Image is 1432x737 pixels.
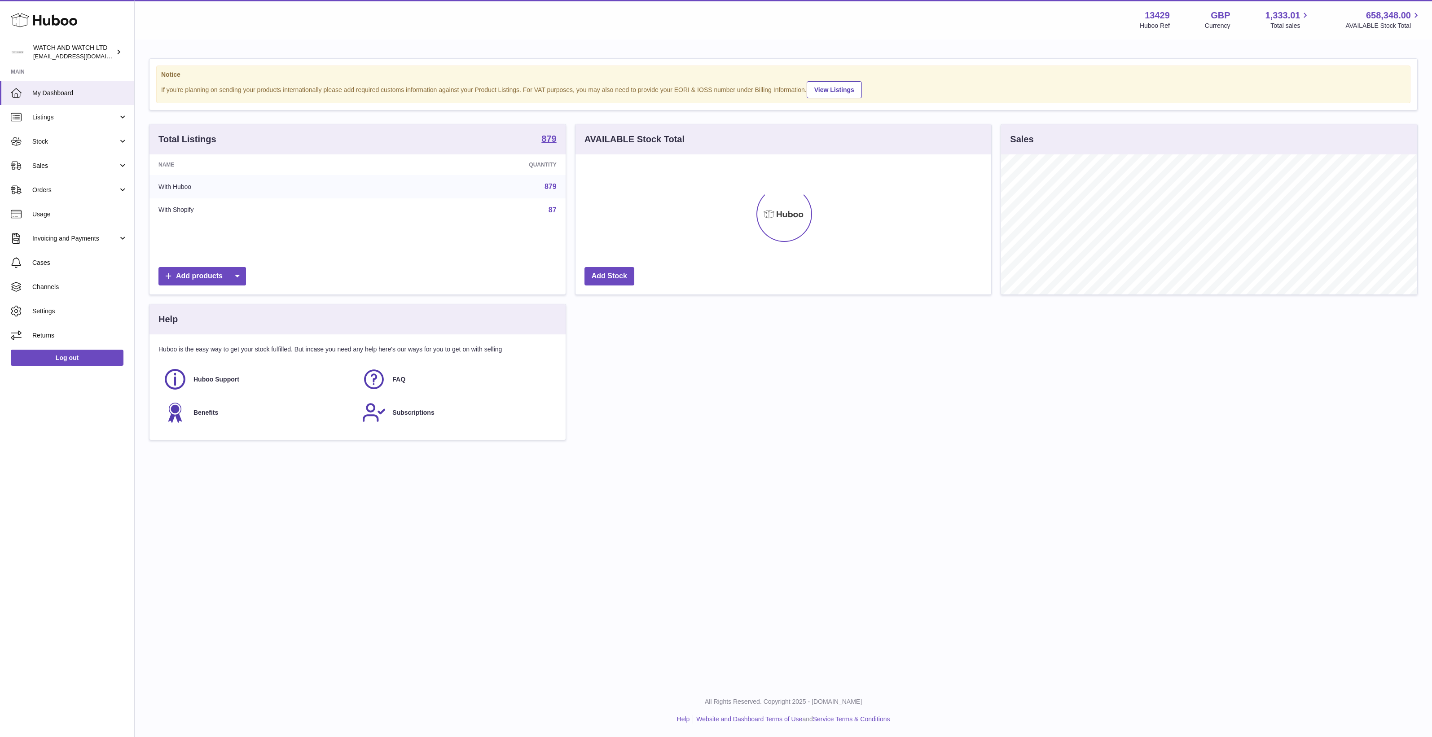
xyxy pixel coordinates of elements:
[1205,22,1230,30] div: Currency
[33,44,114,61] div: WATCH AND WATCH LTD
[158,267,246,285] a: Add products
[693,715,890,724] li: and
[149,198,374,222] td: With Shopify
[813,715,890,723] a: Service Terms & Conditions
[541,134,556,145] a: 879
[541,134,556,143] strong: 879
[677,715,690,723] a: Help
[32,259,127,267] span: Cases
[158,313,178,325] h3: Help
[696,715,802,723] a: Website and Dashboard Terms of Use
[11,45,24,59] img: internalAdmin-13429@internal.huboo.com
[362,400,552,425] a: Subscriptions
[392,408,434,417] span: Subscriptions
[545,183,557,190] a: 879
[1145,9,1170,22] strong: 13429
[32,234,118,243] span: Invoicing and Payments
[193,408,218,417] span: Benefits
[584,267,634,285] a: Add Stock
[33,53,132,60] span: [EMAIL_ADDRESS][DOMAIN_NAME]
[1345,9,1421,30] a: 658,348.00 AVAILABLE Stock Total
[807,81,862,98] a: View Listings
[1010,133,1033,145] h3: Sales
[149,175,374,198] td: With Huboo
[161,70,1406,79] strong: Notice
[32,210,127,219] span: Usage
[1265,9,1311,30] a: 1,333.01 Total sales
[362,367,552,391] a: FAQ
[584,133,685,145] h3: AVAILABLE Stock Total
[32,331,127,340] span: Returns
[32,137,118,146] span: Stock
[163,367,353,391] a: Huboo Support
[1345,22,1421,30] span: AVAILABLE Stock Total
[374,154,566,175] th: Quantity
[11,350,123,366] a: Log out
[163,400,353,425] a: Benefits
[549,206,557,214] a: 87
[32,162,118,170] span: Sales
[392,375,405,384] span: FAQ
[32,283,127,291] span: Channels
[161,80,1406,98] div: If you're planning on sending your products internationally please add required customs informati...
[149,154,374,175] th: Name
[32,186,118,194] span: Orders
[158,345,557,354] p: Huboo is the easy way to get your stock fulfilled. But incase you need any help here's our ways f...
[1211,9,1230,22] strong: GBP
[1265,9,1300,22] span: 1,333.01
[1366,9,1411,22] span: 658,348.00
[32,113,118,122] span: Listings
[142,698,1425,706] p: All Rights Reserved. Copyright 2025 - [DOMAIN_NAME]
[193,375,239,384] span: Huboo Support
[158,133,216,145] h3: Total Listings
[32,307,127,316] span: Settings
[32,89,127,97] span: My Dashboard
[1270,22,1310,30] span: Total sales
[1140,22,1170,30] div: Huboo Ref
